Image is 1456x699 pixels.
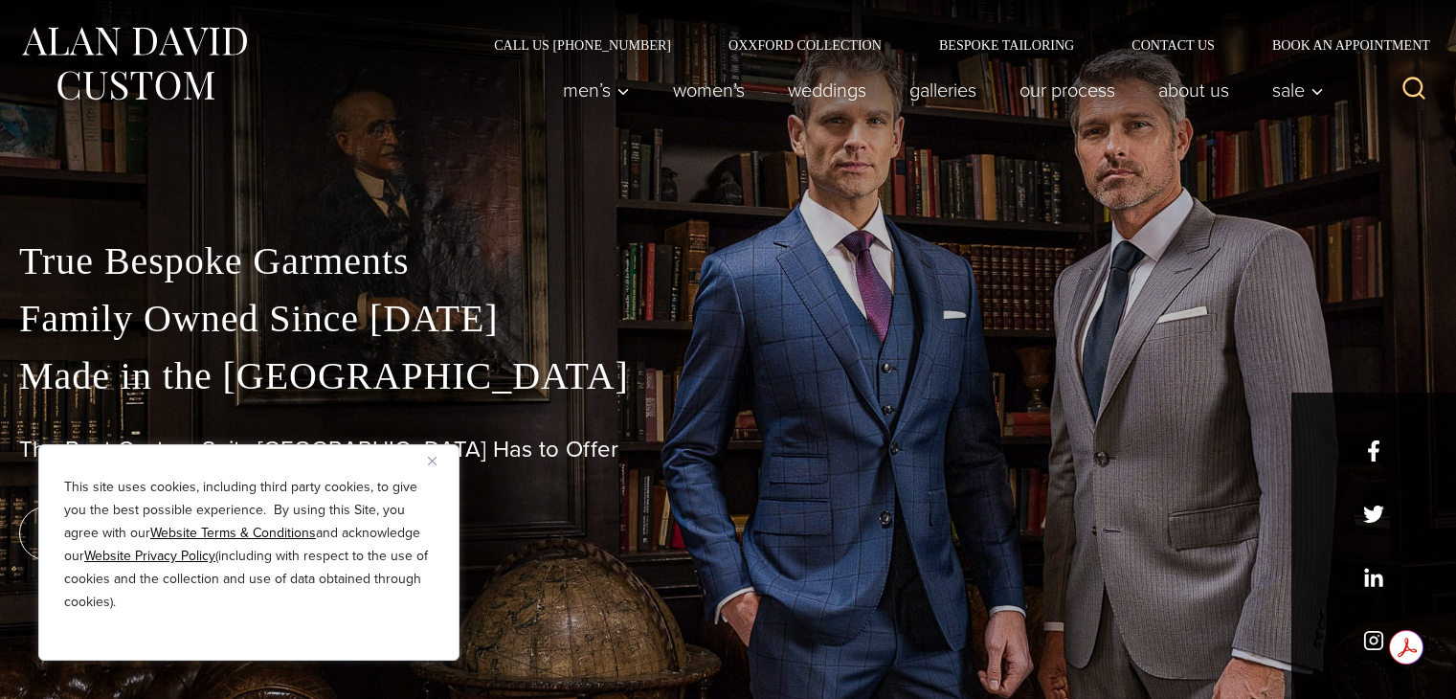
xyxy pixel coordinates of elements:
a: Website Privacy Policy [84,546,215,566]
button: View Search Form [1391,67,1437,113]
img: Alan David Custom [19,21,249,106]
a: Galleries [888,71,998,109]
a: Our Process [998,71,1137,109]
a: Website Terms & Conditions [150,523,316,543]
h1: The Best Custom Suits [GEOGRAPHIC_DATA] Has to Offer [19,436,1437,463]
span: Men’s [563,80,630,100]
span: Sale [1272,80,1324,100]
a: Contact Us [1103,38,1243,52]
img: Close [428,457,437,465]
nav: Secondary Navigation [465,38,1437,52]
nav: Primary Navigation [542,71,1334,109]
a: Book an Appointment [1243,38,1437,52]
a: Call Us [PHONE_NUMBER] [465,38,700,52]
a: About Us [1137,71,1251,109]
p: True Bespoke Garments Family Owned Since [DATE] Made in the [GEOGRAPHIC_DATA] [19,233,1437,405]
a: Women’s [652,71,767,109]
a: weddings [767,71,888,109]
p: This site uses cookies, including third party cookies, to give you the best possible experience. ... [64,476,434,614]
a: book an appointment [19,507,287,560]
a: Bespoke Tailoring [910,38,1103,52]
button: Close [428,449,451,472]
a: Oxxford Collection [700,38,910,52]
